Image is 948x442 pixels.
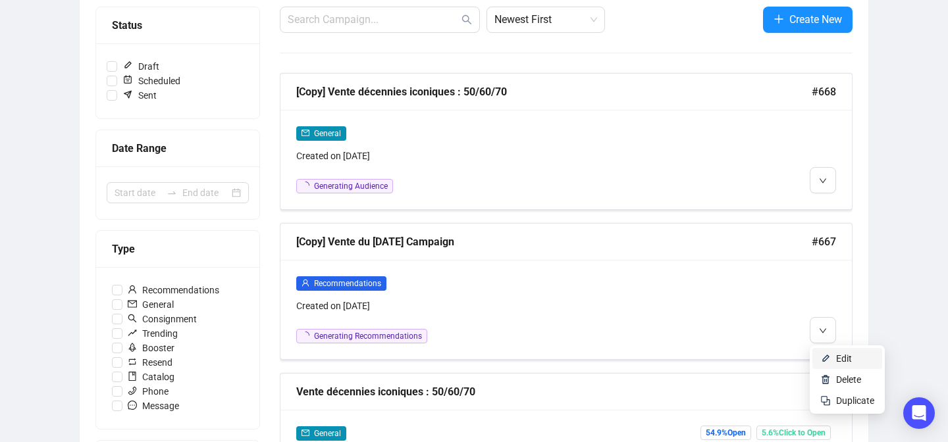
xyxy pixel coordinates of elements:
[122,326,183,341] span: Trending
[280,73,853,210] a: [Copy] Vente décennies iconiques : 50/60/70#668mailGeneralCreated on [DATE]loadingGenerating Audi...
[122,399,184,413] span: Message
[128,372,137,381] span: book
[820,374,831,385] img: svg+xml;base64,PHN2ZyB4bWxucz0iaHR0cDovL3d3dy53My5vcmcvMjAwMC9zdmciIHhtbG5zOnhsaW5rPSJodHRwOi8vd3...
[122,370,180,384] span: Catalog
[789,11,842,28] span: Create New
[122,297,179,312] span: General
[122,341,180,355] span: Booster
[112,241,244,257] div: Type
[819,177,827,185] span: down
[117,74,186,88] span: Scheduled
[812,233,836,250] span: #667
[302,331,309,339] span: loading
[128,343,137,352] span: rocket
[128,285,137,294] span: user
[314,129,341,138] span: General
[182,185,229,200] input: End date
[128,401,137,410] span: message
[128,314,137,323] span: search
[314,182,388,191] span: Generating Audience
[700,426,751,440] span: 54.9% Open
[117,88,162,103] span: Sent
[820,395,831,406] img: svg+xml;base64,PHN2ZyB4bWxucz0iaHR0cDovL3d3dy53My5vcmcvMjAwMC9zdmciIHdpZHRoPSIyNCIgaGVpZ2h0PSIyNC...
[819,327,827,335] span: down
[117,59,165,74] span: Draft
[167,187,177,198] span: swap-right
[288,12,459,28] input: Search Campaign...
[302,279,309,287] span: user
[128,328,137,337] span: rise
[314,331,422,341] span: Generating Recommendations
[820,353,831,364] img: svg+xml;base64,PHN2ZyB4bWxucz0iaHR0cDovL3d3dy53My5vcmcvMjAwMC9zdmciIHhtbG5zOnhsaW5rPSJodHRwOi8vd3...
[756,426,831,440] span: 5.6% Click to Open
[280,223,853,360] a: [Copy] Vente du [DATE] Campaign#667userRecommendationsCreated on [DATE]loadingGenerating Recommen...
[122,384,174,399] span: Phone
[122,312,202,326] span: Consignment
[296,84,812,100] div: [Copy] Vente décennies iconiques : 50/60/70
[296,233,812,250] div: [Copy] Vente du [DATE] Campaign
[763,7,853,33] button: Create New
[302,129,309,137] span: mail
[128,299,137,308] span: mail
[302,182,309,189] span: loading
[296,383,812,400] div: Vente décennies iconiques : 50/60/70
[302,429,309,437] span: mail
[461,14,472,25] span: search
[314,279,381,288] span: Recommendations
[122,283,224,297] span: Recommendations
[812,84,836,100] span: #668
[836,353,852,364] span: Edit
[128,386,137,395] span: phone
[836,395,874,406] span: Duplicate
[836,374,861,385] span: Delete
[774,14,784,24] span: plus
[112,140,244,157] div: Date Range
[903,397,935,429] div: Open Intercom Messenger
[167,187,177,198] span: to
[494,7,597,32] span: Newest First
[115,185,161,200] input: Start date
[314,429,341,438] span: General
[296,299,699,313] div: Created on [DATE]
[122,355,178,370] span: Resend
[112,17,244,34] div: Status
[128,357,137,366] span: retweet
[296,149,699,163] div: Created on [DATE]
